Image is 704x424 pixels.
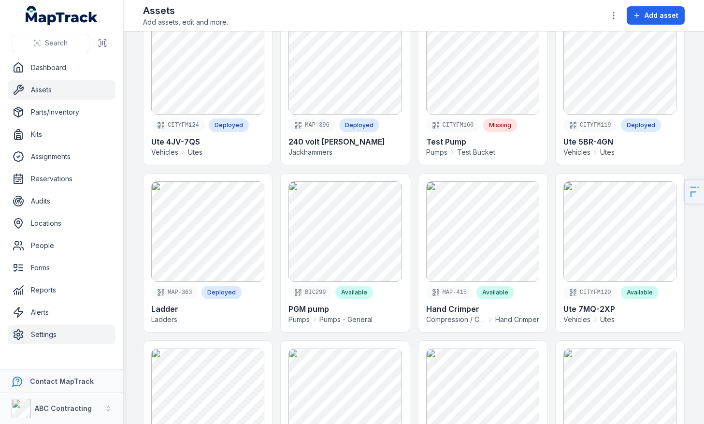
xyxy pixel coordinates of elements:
a: Alerts [8,303,115,322]
strong: Contact MapTrack [30,377,94,385]
a: Locations [8,214,115,233]
a: Reports [8,280,115,300]
a: Assignments [8,147,115,166]
a: Audits [8,191,115,211]
a: People [8,236,115,255]
h2: Assets [143,4,228,17]
a: Assets [8,80,115,100]
strong: ABC Contracting [35,404,92,412]
button: Search [12,34,89,52]
button: Add asset [627,6,685,25]
span: Add asset [645,11,678,20]
a: Settings [8,325,115,344]
a: MapTrack [26,6,98,25]
a: Dashboard [8,58,115,77]
a: Kits [8,125,115,144]
a: Reservations [8,169,115,189]
span: Search [45,38,68,48]
a: Parts/Inventory [8,102,115,122]
span: Add assets, edit and more. [143,17,228,27]
a: Forms [8,258,115,278]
